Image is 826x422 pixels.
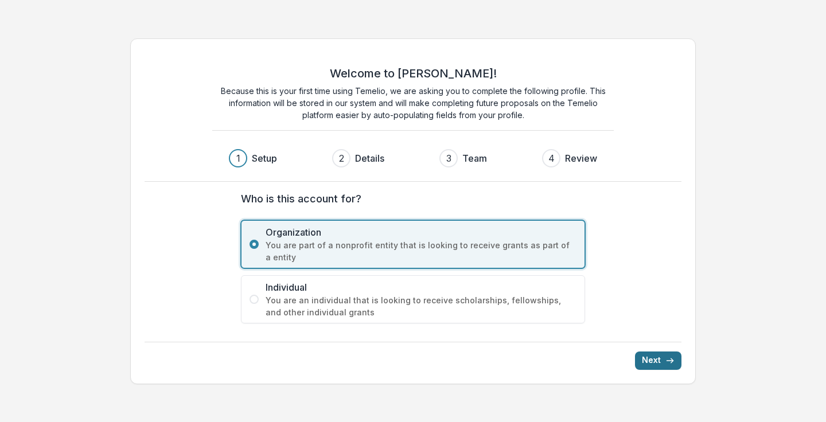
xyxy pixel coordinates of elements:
[339,151,344,165] div: 2
[266,225,576,239] span: Organization
[446,151,451,165] div: 3
[462,151,487,165] h3: Team
[635,351,681,370] button: Next
[236,151,240,165] div: 1
[241,191,578,206] label: Who is this account for?
[252,151,277,165] h3: Setup
[266,239,576,263] span: You are part of a nonprofit entity that is looking to receive grants as part of a entity
[548,151,555,165] div: 4
[330,67,497,80] h2: Welcome to [PERSON_NAME]!
[229,149,597,167] div: Progress
[266,280,576,294] span: Individual
[565,151,597,165] h3: Review
[266,294,576,318] span: You are an individual that is looking to receive scholarships, fellowships, and other individual ...
[212,85,614,121] p: Because this is your first time using Temelio, we are asking you to complete the following profil...
[355,151,384,165] h3: Details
